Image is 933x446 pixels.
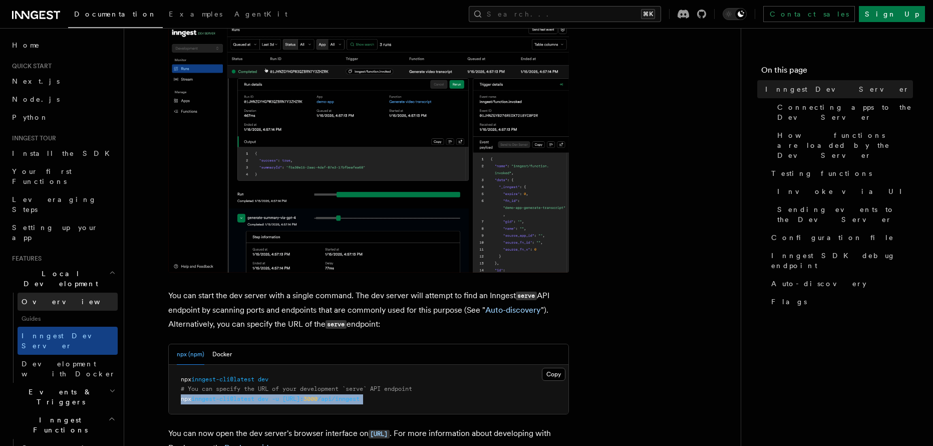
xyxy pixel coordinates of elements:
[777,102,913,122] span: Connecting apps to the Dev Server
[8,269,109,289] span: Local Development
[369,430,390,438] code: [URL]
[12,195,97,213] span: Leveraging Steps
[191,395,254,402] span: inngest-cli@latest
[258,395,268,402] span: dev
[8,411,118,439] button: Inngest Functions
[74,10,157,18] span: Documentation
[12,149,116,157] span: Install the SDK
[516,292,537,300] code: serve
[771,251,913,271] span: Inngest SDK debug endpoint
[761,64,913,80] h4: On this page
[777,130,913,160] span: How functions are loaded by the Dev Server
[8,387,109,407] span: Events & Triggers
[542,368,565,381] button: Copy
[22,360,116,378] span: Development with Docker
[761,80,913,98] a: Inngest Dev Server
[18,293,118,311] a: Overview
[8,218,118,247] a: Setting up your app
[303,395,318,402] span: 3000
[228,3,293,27] a: AgentKit
[723,8,747,20] button: Toggle dark mode
[22,298,125,306] span: Overview
[767,164,913,182] a: Testing functions
[765,84,909,94] span: Inngest Dev Server
[8,62,52,70] span: Quick start
[767,247,913,275] a: Inngest SDK debug endpoint
[191,376,254,383] span: inngest-cli@latest
[234,10,287,18] span: AgentKit
[859,6,925,22] a: Sign Up
[8,415,108,435] span: Inngest Functions
[771,168,872,178] span: Testing functions
[8,72,118,90] a: Next.js
[18,355,118,383] a: Development with Docker
[12,113,49,121] span: Python
[12,40,40,50] span: Home
[771,279,866,289] span: Auto-discovery
[767,229,913,247] a: Configuration file
[18,311,118,327] span: Guides
[773,126,913,164] a: How functions are loaded by the Dev Server
[8,90,118,108] a: Node.js
[773,200,913,229] a: Sending events to the Dev Server
[771,297,807,307] span: Flags
[8,190,118,218] a: Leveraging Steps
[469,6,661,22] button: Search...⌘K
[12,224,98,242] span: Setting up your app
[168,289,569,332] p: You can start the dev server with a single command. The dev server will attempt to find an Innges...
[8,383,118,411] button: Events & Triggers
[181,395,191,402] span: npx
[68,3,163,28] a: Documentation
[777,204,913,225] span: Sending events to the Dev Server
[282,395,303,402] span: [URL]:
[272,395,279,402] span: -u
[767,275,913,293] a: Auto-discovery
[773,98,913,126] a: Connecting apps to the Dev Server
[485,305,541,315] a: Auto-discovery
[22,332,107,350] span: Inngest Dev Server
[8,255,42,263] span: Features
[773,182,913,200] a: Invoke via UI
[641,9,655,19] kbd: ⌘K
[12,95,60,103] span: Node.js
[8,162,118,190] a: Your first Functions
[318,395,360,402] span: /api/inngest
[8,293,118,383] div: Local Development
[12,167,72,185] span: Your first Functions
[181,376,191,383] span: npx
[8,108,118,126] a: Python
[258,376,268,383] span: dev
[369,428,390,438] a: [URL]
[12,77,60,85] span: Next.js
[177,344,204,365] button: npx (npm)
[8,144,118,162] a: Install the SDK
[212,344,232,365] button: Docker
[763,6,855,22] a: Contact sales
[326,320,347,329] code: serve
[8,265,118,293] button: Local Development
[169,10,222,18] span: Examples
[8,134,56,142] span: Inngest tour
[771,233,894,243] span: Configuration file
[163,3,228,27] a: Examples
[181,385,412,392] span: # You can specify the URL of your development `serve` API endpoint
[767,293,913,311] a: Flags
[18,327,118,355] a: Inngest Dev Server
[777,186,910,196] span: Invoke via UI
[8,36,118,54] a: Home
